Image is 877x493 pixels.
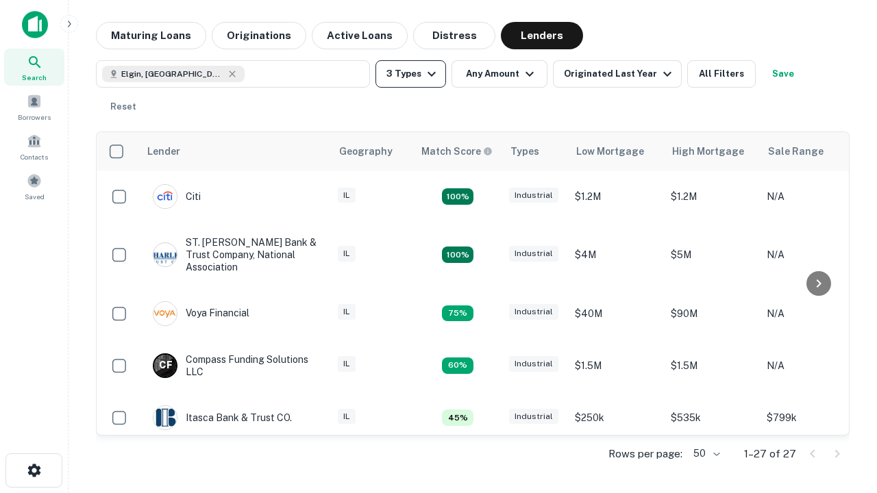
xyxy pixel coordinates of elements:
th: Lender [139,132,331,170]
div: IL [338,246,356,262]
span: Elgin, [GEOGRAPHIC_DATA], [GEOGRAPHIC_DATA] [121,68,224,80]
div: Geography [339,143,393,160]
div: Matching Properties: 12, hasApolloMatch: undefined [442,246,473,263]
div: Voya Financial [153,301,249,326]
button: Elgin, [GEOGRAPHIC_DATA], [GEOGRAPHIC_DATA] [96,60,370,88]
p: Rows per page: [608,446,682,462]
h6: Match Score [421,144,490,159]
td: $1.2M [664,170,760,223]
td: $5M [664,223,760,288]
div: 50 [688,444,722,464]
div: IL [338,304,356,320]
p: C F [159,358,172,372]
img: picture [153,406,177,429]
p: 1–27 of 27 [744,446,796,462]
div: Originated Last Year [564,66,676,82]
div: Citi [153,184,201,209]
button: Originated Last Year [553,60,682,88]
div: Industrial [509,188,558,203]
div: Industrial [509,409,558,425]
img: picture [153,185,177,208]
button: Any Amount [452,60,547,88]
div: Itasca Bank & Trust CO. [153,405,292,430]
div: Types [510,143,539,160]
div: Matching Properties: 9, hasApolloMatch: undefined [442,188,473,205]
a: Borrowers [4,88,64,125]
button: Active Loans [312,22,408,49]
th: Geography [331,132,413,170]
iframe: Chat Widget [808,340,877,405]
th: Capitalize uses an advanced AI algorithm to match your search with the best lender. The match sco... [413,132,502,170]
div: Industrial [509,356,558,372]
img: picture [153,302,177,325]
td: $1.5M [664,340,760,392]
div: Matching Properties: 3, hasApolloMatch: undefined [442,409,473,426]
button: Save your search to get updates of matches that match your search criteria. [761,60,805,88]
div: Low Mortgage [576,143,644,160]
button: All Filters [687,60,756,88]
button: Maturing Loans [96,22,206,49]
img: picture [153,243,177,266]
button: 3 Types [375,60,446,88]
span: Borrowers [18,112,51,123]
div: Matching Properties: 4, hasApolloMatch: undefined [442,357,473,374]
td: $40M [568,288,664,340]
th: Types [502,132,568,170]
button: Originations [212,22,306,49]
div: IL [338,188,356,203]
div: Compass Funding Solutions LLC [153,353,317,378]
div: Industrial [509,246,558,262]
td: $535k [664,392,760,444]
div: Lender [147,143,180,160]
div: High Mortgage [672,143,744,160]
a: Saved [4,168,64,205]
div: Matching Properties: 5, hasApolloMatch: undefined [442,305,473,322]
div: Industrial [509,304,558,320]
button: Reset [101,93,145,121]
td: $1.5M [568,340,664,392]
td: $1.2M [568,170,664,223]
td: $4M [568,223,664,288]
td: $90M [664,288,760,340]
button: Distress [413,22,495,49]
a: Search [4,49,64,86]
span: Search [22,72,47,83]
td: $250k [568,392,664,444]
div: ST. [PERSON_NAME] Bank & Trust Company, National Association [153,236,317,274]
th: Low Mortgage [568,132,664,170]
span: Contacts [21,151,48,162]
div: Sale Range [768,143,824,160]
div: IL [338,356,356,372]
span: Saved [25,191,45,202]
div: Capitalize uses an advanced AI algorithm to match your search with the best lender. The match sco... [421,144,493,159]
button: Lenders [501,22,583,49]
a: Contacts [4,128,64,165]
th: High Mortgage [664,132,760,170]
div: IL [338,409,356,425]
img: capitalize-icon.png [22,11,48,38]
